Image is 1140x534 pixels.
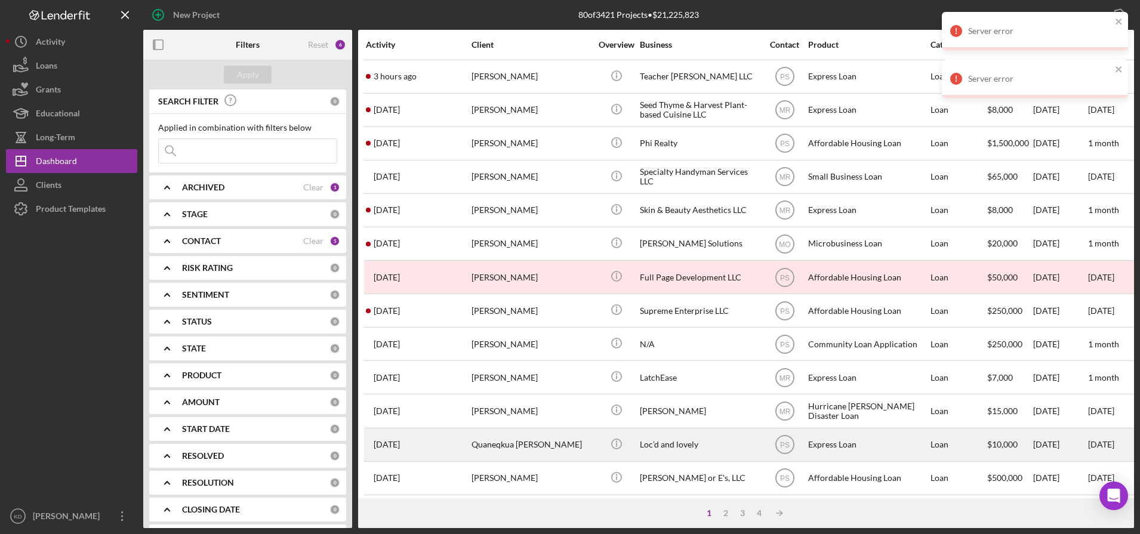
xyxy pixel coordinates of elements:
button: Export [1067,3,1134,27]
div: Grants [36,78,61,104]
div: N/A [640,328,759,360]
time: [DATE] [1088,406,1114,416]
time: 2025-08-04 22:16 [374,440,400,449]
div: $500,000 [987,462,1032,494]
text: PS [779,441,789,449]
div: Loan [931,462,986,494]
button: Product Templates [6,197,137,221]
div: 5 [329,236,340,246]
text: KD [14,513,21,520]
div: [PERSON_NAME] [472,228,591,260]
b: Filters [236,40,260,50]
div: [PERSON_NAME] [472,328,591,360]
div: Quaneqkua [PERSON_NAME] [472,429,591,461]
div: Reset [308,40,328,50]
div: [PERSON_NAME] [472,94,591,126]
div: 0 [329,316,340,327]
div: 4 [751,508,768,518]
text: MO [779,240,790,248]
text: PS [779,140,789,148]
div: $8,000 [987,195,1032,226]
a: Grants [6,78,137,101]
time: 2025-08-07 15:17 [374,205,400,215]
time: 2025-08-05 20:01 [374,273,400,282]
time: 2025-08-08 21:34 [374,105,400,115]
button: New Project [143,3,232,27]
time: 2025-08-04 22:35 [374,406,400,416]
div: [DATE] [1033,395,1087,427]
time: 1 month [1088,238,1119,248]
div: $20,000 [987,228,1032,260]
time: 1 month [1088,138,1119,148]
div: Skin & Beauty Aesthetics LLC [640,195,759,226]
div: $65,000 [987,161,1032,193]
div: Express Loan [808,429,928,461]
time: [DATE] [1088,305,1114,316]
b: STATUS [182,317,212,326]
div: Dashboard [36,149,77,176]
div: $7,000 [987,362,1032,393]
div: Long-Term [36,125,75,152]
div: $15,000 [987,395,1032,427]
div: Loan [931,228,986,260]
div: 0 [329,370,340,381]
div: [PERSON_NAME] [472,61,591,92]
div: Server error [968,74,1111,84]
text: PS [779,340,789,348]
div: $8,000 [987,94,1032,126]
div: Loan [931,61,986,92]
div: Loan [931,496,986,527]
b: START DATE [182,424,230,434]
div: Category [931,40,986,50]
div: Clients [36,173,61,200]
div: $10,000 [987,429,1032,461]
div: Product Templates [36,197,106,224]
button: Activity [6,30,137,54]
div: Affordable Housing Loan [808,128,928,159]
div: [PERSON_NAME] [30,504,107,531]
b: STATE [182,344,206,353]
div: Affordable Housing Loan [808,462,928,494]
div: 0 [329,477,340,488]
div: Teacher [PERSON_NAME] LLC [640,61,759,92]
b: STAGE [182,209,208,219]
div: Community Loan Application [808,328,928,360]
button: Long-Term [6,125,137,149]
div: Loans [36,54,57,81]
div: Loan [931,128,986,159]
b: PRODUCT [182,371,221,380]
div: LatchEase [640,362,759,393]
div: 0 [329,424,340,434]
time: 1 month [1088,339,1119,349]
div: [DATE] [1033,328,1087,360]
div: $250,000 [987,328,1032,360]
div: [DATE] [1033,228,1087,260]
div: Affordable Housing Loan [808,295,928,326]
div: [PERSON_NAME] or E's, LLC [640,462,759,494]
div: [PERSON_NAME] [472,161,591,193]
div: Hurricane [PERSON_NAME] Disaster Loan [808,395,928,427]
button: Apply [224,66,272,84]
div: Clear [303,236,323,246]
div: Express Loan [808,195,928,226]
div: 0 [329,397,340,408]
time: 2025-08-04 20:48 [374,473,400,483]
button: close [1115,17,1123,28]
div: Phi Realty [640,128,759,159]
div: Loan [931,362,986,393]
div: Activity [36,30,65,57]
b: RISK RATING [182,263,233,273]
div: Loan [931,429,986,461]
a: Educational [6,101,137,125]
button: Dashboard [6,149,137,173]
div: Express Loan [808,362,928,393]
div: [DATE] [1033,429,1087,461]
div: Applied in combination with filters below [158,123,337,132]
time: 2025-08-05 19:57 [374,306,400,316]
div: Affordable Housing Loan [808,261,928,293]
div: $5,000 [987,496,1032,527]
b: CONTACT [182,236,221,246]
b: SENTIMENT [182,290,229,300]
div: [PERSON_NAME] [472,496,591,527]
div: 1 [329,182,340,193]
